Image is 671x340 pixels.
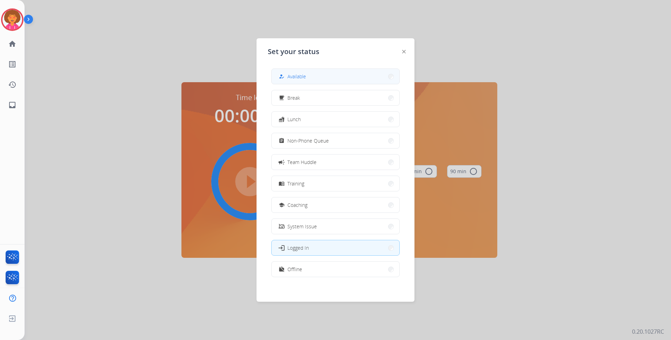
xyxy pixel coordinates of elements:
[272,240,399,255] button: Logged In
[272,176,399,191] button: Training
[2,10,22,30] img: avatar
[287,116,301,123] span: Lunch
[272,155,399,170] button: Team Huddle
[287,201,307,209] span: Coaching
[287,223,317,230] span: System Issue
[287,73,306,80] span: Available
[272,90,399,105] button: Break
[287,158,317,166] span: Team Huddle
[8,40,16,48] mat-icon: home
[279,116,285,122] mat-icon: fastfood
[8,80,16,89] mat-icon: history
[278,158,285,165] mat-icon: campaign
[272,262,399,277] button: Offline
[272,197,399,212] button: Coaching
[272,112,399,127] button: Lunch
[8,101,16,109] mat-icon: inbox
[279,266,285,272] mat-icon: work_off
[272,69,399,84] button: Available
[632,327,664,336] p: 0.20.1027RC
[268,47,319,57] span: Set your status
[279,95,285,101] mat-icon: free_breakfast
[279,138,285,144] mat-icon: assignment
[287,94,300,102] span: Break
[279,73,285,79] mat-icon: how_to_reg
[8,60,16,68] mat-icon: list_alt
[287,244,309,251] span: Logged In
[287,137,329,144] span: Non-Phone Queue
[279,202,285,208] mat-icon: school
[272,219,399,234] button: System Issue
[272,133,399,148] button: Non-Phone Queue
[279,181,285,187] mat-icon: menu_book
[402,50,406,53] img: close-button
[287,266,302,273] span: Offline
[287,180,304,187] span: Training
[279,223,285,229] mat-icon: phonelink_off
[278,244,285,251] mat-icon: login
